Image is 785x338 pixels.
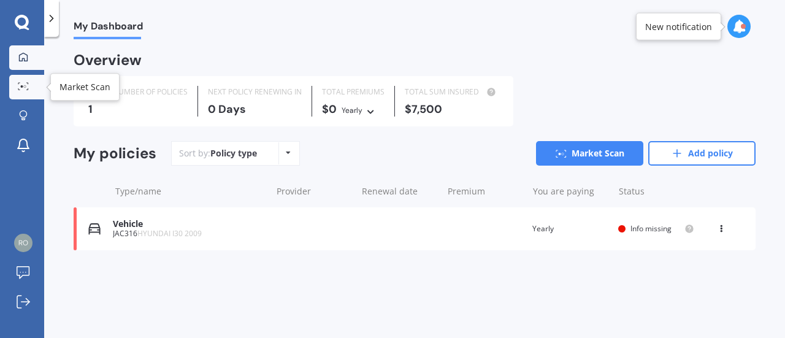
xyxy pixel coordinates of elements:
div: JAC316 [113,229,265,238]
div: $0 [322,103,385,117]
div: TOTAL NUMBER OF POLICIES [88,86,188,98]
div: Sort by: [179,147,257,159]
div: 0 Days [208,103,302,115]
a: Market Scan [536,141,643,166]
div: TOTAL PREMIUMS [322,86,385,98]
div: New notification [645,20,712,33]
div: My policies [74,145,156,163]
img: 23ef4ab13b9f2f0f39defd2fde1a7e11 [14,234,33,252]
img: Vehicle [88,223,101,235]
div: Market Scan [59,81,110,93]
div: NEXT POLICY RENEWING IN [208,86,302,98]
div: TOTAL SUM INSURED [405,86,499,98]
div: Vehicle [113,219,265,229]
div: Policy type [210,147,257,159]
div: Status [619,185,694,198]
div: Type/name [115,185,267,198]
div: Provider [277,185,352,198]
span: My Dashboard [74,20,143,37]
span: Info missing [630,223,672,234]
div: You are paying [533,185,608,198]
div: $7,500 [405,103,499,115]
div: Overview [74,54,142,66]
div: Yearly [342,104,362,117]
div: Yearly [532,223,608,235]
div: Renewal date [362,185,437,198]
a: Add policy [648,141,756,166]
div: Premium [448,185,523,198]
span: HYUNDAI I30 2009 [137,228,202,239]
div: 1 [88,103,188,115]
